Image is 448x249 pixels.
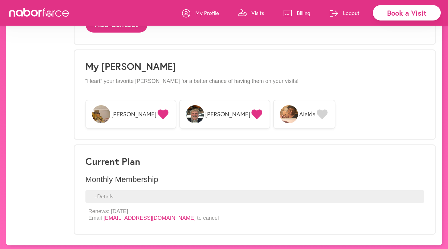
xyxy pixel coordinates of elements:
a: [EMAIL_ADDRESS][DOMAIN_NAME] [104,215,196,221]
span: [PERSON_NAME] [205,111,250,118]
a: Billing [283,4,310,22]
p: Visits [251,9,264,17]
p: Monthly Membership [85,175,424,184]
h1: My [PERSON_NAME] [85,61,424,72]
p: My Profile [195,9,219,17]
p: “Heart” your favorite [PERSON_NAME] for a better chance of having them on your visits! [85,78,424,85]
div: + Details [85,190,424,203]
img: K6gKoe8pR0aEWkoWOJTI [280,105,298,123]
p: Billing [297,9,310,17]
div: Book a Visit [373,5,441,20]
a: Visits [238,4,264,22]
img: ZDY6Y8CtQBaLwN8lSsW5 [186,105,204,123]
p: Logout [343,9,360,17]
p: Renews: [DATE] Email to cancel [88,208,219,221]
span: [PERSON_NAME] [111,111,156,118]
a: My Profile [182,4,219,22]
a: Logout [330,4,360,22]
img: x9uMDLpATLOXBWoGXESy [92,105,110,123]
span: Alaida [299,111,315,118]
h3: Current Plan [85,156,424,167]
